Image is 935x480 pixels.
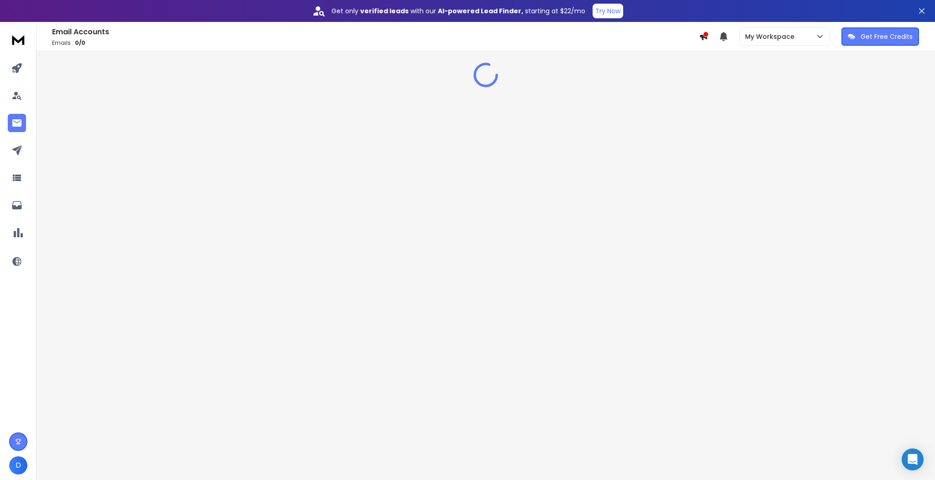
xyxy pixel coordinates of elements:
strong: AI-powered Lead Finder, [438,6,523,16]
p: Get only with our starting at $22/mo [331,6,585,16]
span: 0 / 0 [75,39,85,47]
p: Emails : [52,39,699,47]
p: Get Free Credits [861,32,913,41]
h1: Email Accounts [52,27,699,37]
button: Get Free Credits [841,27,919,46]
strong: verified leads [360,6,409,16]
p: My Workspace [745,32,798,41]
p: Try Now [595,6,620,16]
button: D [9,456,27,475]
img: logo [9,31,27,48]
div: Open Intercom Messenger [902,448,924,470]
button: Try Now [593,4,623,18]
